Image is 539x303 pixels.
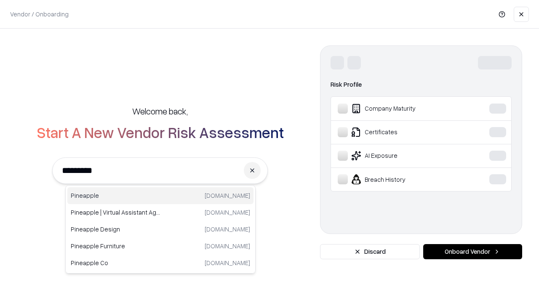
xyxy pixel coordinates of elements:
[71,258,160,267] p: Pineapple Co
[338,127,464,137] div: Certificates
[320,244,420,259] button: Discard
[338,174,464,184] div: Breach History
[205,225,250,234] p: [DOMAIN_NAME]
[205,258,250,267] p: [DOMAIN_NAME]
[71,208,160,217] p: Pineapple | Virtual Assistant Agency
[338,151,464,161] div: AI Exposure
[10,10,69,19] p: Vendor / Onboarding
[205,208,250,217] p: [DOMAIN_NAME]
[71,242,160,250] p: Pineapple Furniture
[338,104,464,114] div: Company Maturity
[205,191,250,200] p: [DOMAIN_NAME]
[331,80,512,90] div: Risk Profile
[71,225,160,234] p: Pineapple Design
[205,242,250,250] p: [DOMAIN_NAME]
[71,191,160,200] p: Pineapple
[132,105,188,117] h5: Welcome back,
[423,244,522,259] button: Onboard Vendor
[65,185,256,274] div: Suggestions
[37,124,284,141] h2: Start A New Vendor Risk Assessment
